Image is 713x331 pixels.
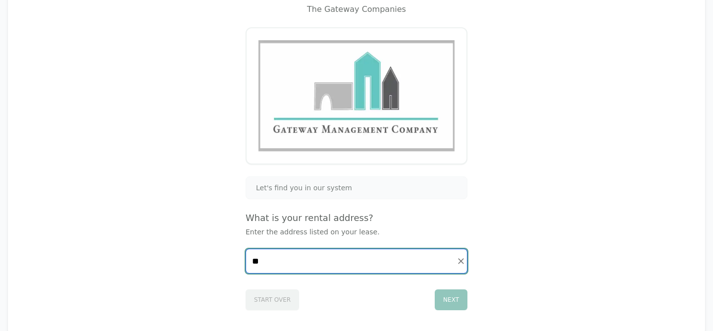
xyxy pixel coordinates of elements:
p: Enter the address listed on your lease. [246,227,467,237]
h4: What is your rental address? [246,211,467,225]
input: Start typing... [246,249,467,273]
img: Gateway Management [258,40,455,152]
span: Let's find you in our system [256,183,352,193]
div: The Gateway Companies [20,3,693,15]
button: Clear [454,254,468,268]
